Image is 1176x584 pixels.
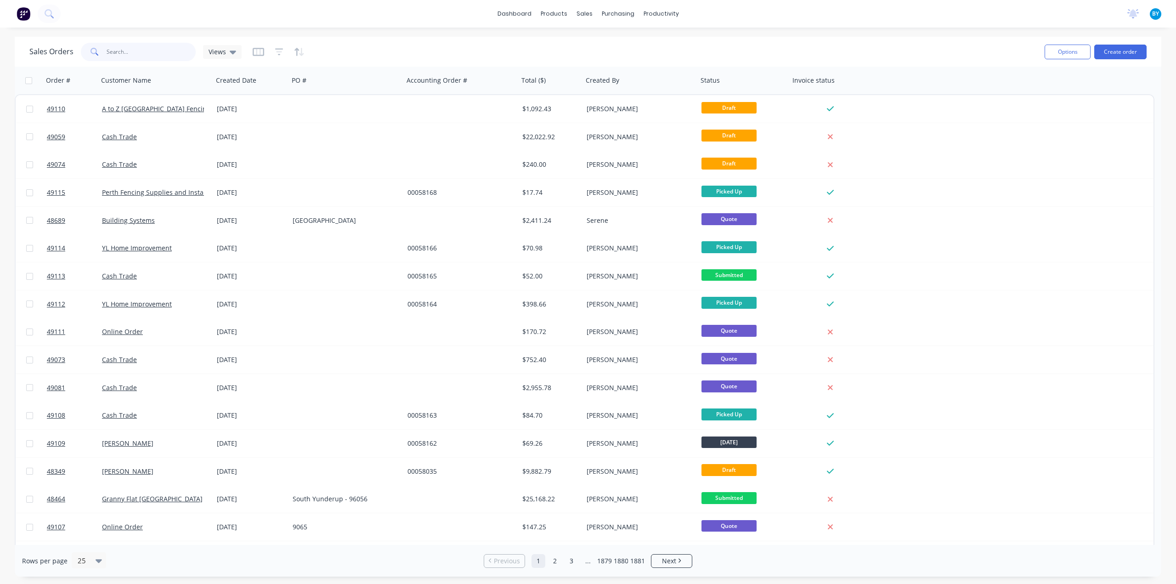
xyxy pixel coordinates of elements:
[522,355,577,364] div: $752.40
[47,355,65,364] span: 49073
[217,522,285,532] div: [DATE]
[572,7,597,21] div: sales
[47,244,65,253] span: 49114
[1152,10,1159,18] span: BY
[292,76,306,85] div: PO #
[407,76,467,85] div: Accounting Order #
[1045,45,1091,59] button: Options
[217,355,285,364] div: [DATE]
[47,327,65,336] span: 49111
[47,123,102,151] a: 49059
[587,522,689,532] div: [PERSON_NAME]
[47,439,65,448] span: 49109
[522,244,577,253] div: $70.98
[47,346,102,374] a: 49073
[701,408,757,420] span: Picked Up
[587,300,689,309] div: [PERSON_NAME]
[701,464,757,476] span: Draft
[47,216,65,225] span: 48689
[587,383,689,392] div: [PERSON_NAME]
[47,188,65,197] span: 49115
[587,244,689,253] div: [PERSON_NAME]
[217,383,285,392] div: [DATE]
[47,513,102,541] a: 49107
[522,300,577,309] div: $398.66
[407,411,509,420] div: 00058163
[217,467,285,476] div: [DATE]
[407,272,509,281] div: 00058165
[102,244,172,252] a: YL Home Improvement
[47,467,65,476] span: 48349
[407,244,509,253] div: 00058166
[217,272,285,281] div: [DATE]
[587,467,689,476] div: [PERSON_NAME]
[701,76,720,85] div: Status
[651,556,692,566] a: Next page
[47,411,65,420] span: 49108
[47,522,65,532] span: 49107
[47,262,102,290] a: 49113
[631,554,645,568] a: Page 1881
[47,290,102,318] a: 49112
[102,494,203,503] a: Granny Flat [GEOGRAPHIC_DATA]
[102,355,137,364] a: Cash Trade
[102,104,210,113] a: A to Z [GEOGRAPHIC_DATA] Fencing
[217,132,285,142] div: [DATE]
[701,297,757,308] span: Picked Up
[102,522,143,531] a: Online Order
[1094,45,1147,59] button: Create order
[587,494,689,504] div: [PERSON_NAME]
[293,522,395,532] div: 9065
[47,318,102,346] a: 49111
[522,467,577,476] div: $9,882.79
[701,380,757,392] span: Quote
[586,76,619,85] div: Created By
[47,132,65,142] span: 49059
[17,7,30,21] img: Factory
[209,47,226,57] span: Views
[522,160,577,169] div: $240.00
[102,272,137,280] a: Cash Trade
[102,383,137,392] a: Cash Trade
[484,556,525,566] a: Previous page
[701,269,757,281] span: Submitted
[701,437,757,448] span: [DATE]
[102,439,153,448] a: [PERSON_NAME]
[293,494,395,504] div: South Yunderup - 96056
[46,76,70,85] div: Order #
[565,554,578,568] a: Page 3
[598,554,611,568] a: Page 1879
[701,158,757,169] span: Draft
[217,300,285,309] div: [DATE]
[701,213,757,225] span: Quote
[587,439,689,448] div: [PERSON_NAME]
[107,43,196,61] input: Search...
[47,95,102,123] a: 49110
[662,556,676,566] span: Next
[587,188,689,197] div: [PERSON_NAME]
[701,241,757,253] span: Picked Up
[522,522,577,532] div: $147.25
[47,151,102,178] a: 49074
[407,300,509,309] div: 00058164
[480,554,696,568] ul: Pagination
[701,520,757,532] span: Quote
[102,327,143,336] a: Online Order
[701,130,757,141] span: Draft
[587,411,689,420] div: [PERSON_NAME]
[47,383,65,392] span: 49081
[102,188,223,197] a: Perth Fencing Supplies and Installation
[102,411,137,420] a: Cash Trade
[101,76,151,85] div: Customer Name
[47,458,102,485] a: 48349
[522,494,577,504] div: $25,168.22
[47,272,65,281] span: 49113
[217,188,285,197] div: [DATE]
[217,411,285,420] div: [DATE]
[521,76,546,85] div: Total ($)
[102,216,155,225] a: Building Systems
[587,272,689,281] div: [PERSON_NAME]
[102,132,137,141] a: Cash Trade
[531,554,545,568] a: Page 1 is your current page
[522,132,577,142] div: $22,022.92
